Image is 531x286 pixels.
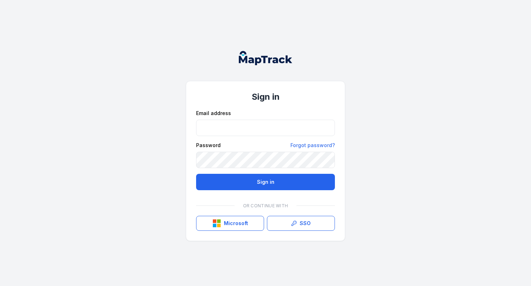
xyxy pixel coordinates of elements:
[196,216,264,231] button: Microsoft
[290,142,335,149] a: Forgot password?
[196,142,221,149] label: Password
[227,51,304,65] nav: Global
[267,216,335,231] a: SSO
[196,91,335,103] h1: Sign in
[196,110,231,117] label: Email address
[196,174,335,190] button: Sign in
[196,199,335,213] div: Or continue with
